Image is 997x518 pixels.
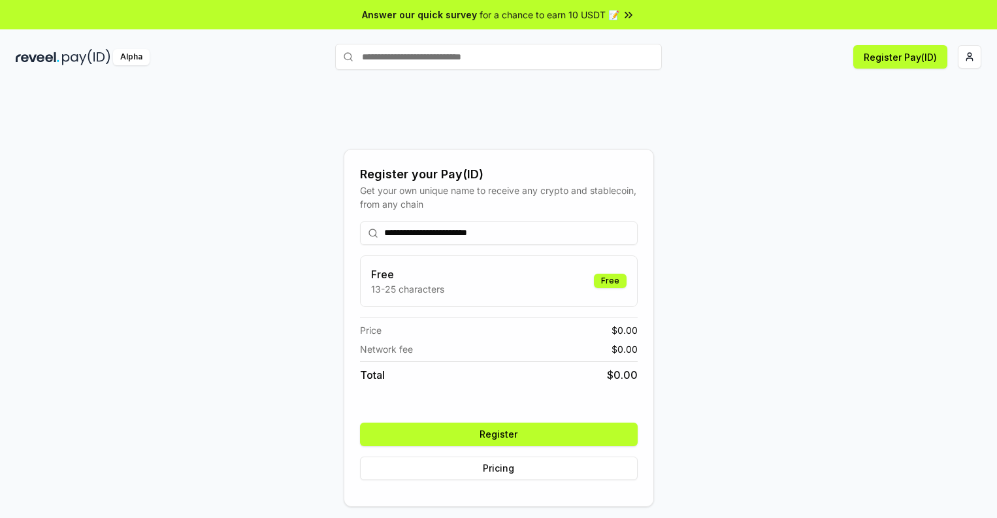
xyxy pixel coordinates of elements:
[62,49,110,65] img: pay_id
[360,457,638,480] button: Pricing
[360,423,638,446] button: Register
[594,274,627,288] div: Free
[853,45,947,69] button: Register Pay(ID)
[607,367,638,383] span: $ 0.00
[113,49,150,65] div: Alpha
[360,342,413,356] span: Network fee
[371,267,444,282] h3: Free
[612,342,638,356] span: $ 0.00
[360,323,382,337] span: Price
[360,165,638,184] div: Register your Pay(ID)
[16,49,59,65] img: reveel_dark
[612,323,638,337] span: $ 0.00
[362,8,477,22] span: Answer our quick survey
[480,8,619,22] span: for a chance to earn 10 USDT 📝
[371,282,444,296] p: 13-25 characters
[360,184,638,211] div: Get your own unique name to receive any crypto and stablecoin, from any chain
[360,367,385,383] span: Total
